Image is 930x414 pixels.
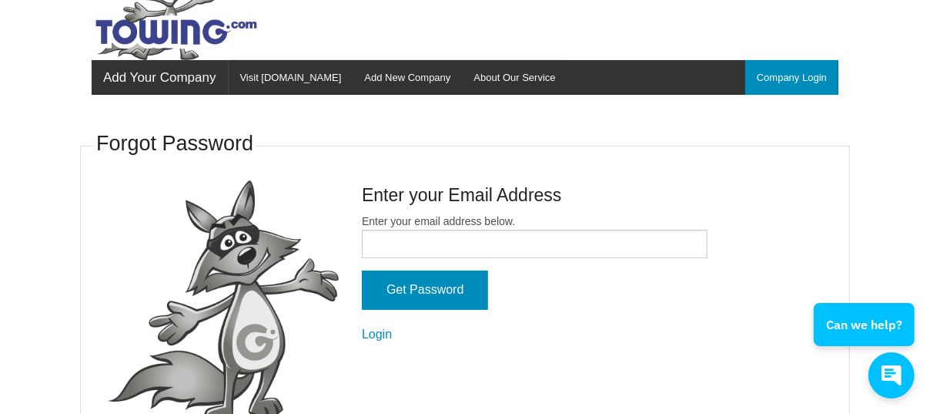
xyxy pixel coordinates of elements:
[353,60,462,95] a: Add New Company
[362,271,488,310] input: Get Password
[802,261,930,414] iframe: Conversations
[362,230,708,258] input: Enter your email address below.
[229,60,353,95] a: Visit [DOMAIN_NAME]
[362,328,392,341] a: Login
[96,130,253,159] h3: Forgot Password
[362,183,708,207] h4: Enter your Email Address
[362,214,708,258] label: Enter your email address below.
[745,60,838,95] a: Company Login
[462,60,567,95] a: About Our Service
[92,60,228,95] a: Add Your Company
